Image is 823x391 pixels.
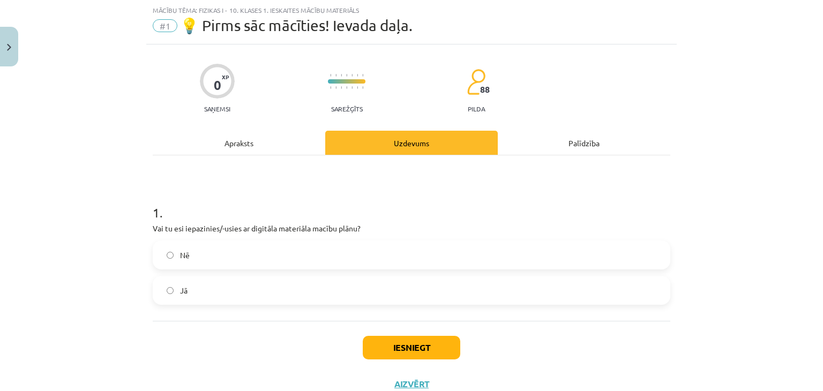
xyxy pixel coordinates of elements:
div: Mācību tēma: Fizikas i - 10. klases 1. ieskaites mācību materiāls [153,6,670,14]
span: XP [222,74,229,80]
button: Iesniegt [363,336,460,359]
div: Palīdzība [498,131,670,155]
input: Nē [167,252,174,259]
div: Apraksts [153,131,325,155]
img: icon-short-line-57e1e144782c952c97e751825c79c345078a6d821885a25fce030b3d8c18986b.svg [362,86,363,89]
p: Sarežģīts [331,105,363,112]
span: 88 [480,85,490,94]
div: 0 [214,78,221,93]
span: Jā [180,285,188,296]
p: Saņemsi [200,105,235,112]
img: icon-short-line-57e1e144782c952c97e751825c79c345078a6d821885a25fce030b3d8c18986b.svg [330,86,331,89]
img: icon-short-line-57e1e144782c952c97e751825c79c345078a6d821885a25fce030b3d8c18986b.svg [362,74,363,77]
p: Vai tu esi iepazinies/-usies ar digitāla materiāla macību plānu? [153,223,670,234]
img: icon-short-line-57e1e144782c952c97e751825c79c345078a6d821885a25fce030b3d8c18986b.svg [357,74,358,77]
button: Aizvērt [391,379,432,389]
img: icon-short-line-57e1e144782c952c97e751825c79c345078a6d821885a25fce030b3d8c18986b.svg [351,74,353,77]
h1: 1 . [153,186,670,220]
img: icon-short-line-57e1e144782c952c97e751825c79c345078a6d821885a25fce030b3d8c18986b.svg [357,86,358,89]
span: 💡 Pirms sāc mācīties! Ievada daļa. [180,17,413,34]
img: icon-short-line-57e1e144782c952c97e751825c79c345078a6d821885a25fce030b3d8c18986b.svg [335,86,336,89]
img: icon-close-lesson-0947bae3869378f0d4975bcd49f059093ad1ed9edebbc8119c70593378902aed.svg [7,44,11,51]
input: Jā [167,287,174,294]
span: Nē [180,250,190,261]
img: icon-short-line-57e1e144782c952c97e751825c79c345078a6d821885a25fce030b3d8c18986b.svg [330,74,331,77]
img: students-c634bb4e5e11cddfef0936a35e636f08e4e9abd3cc4e673bd6f9a4125e45ecb1.svg [467,69,485,95]
p: pilda [468,105,485,112]
img: icon-short-line-57e1e144782c952c97e751825c79c345078a6d821885a25fce030b3d8c18986b.svg [351,86,353,89]
img: icon-short-line-57e1e144782c952c97e751825c79c345078a6d821885a25fce030b3d8c18986b.svg [335,74,336,77]
img: icon-short-line-57e1e144782c952c97e751825c79c345078a6d821885a25fce030b3d8c18986b.svg [341,86,342,89]
div: Uzdevums [325,131,498,155]
img: icon-short-line-57e1e144782c952c97e751825c79c345078a6d821885a25fce030b3d8c18986b.svg [341,74,342,77]
img: icon-short-line-57e1e144782c952c97e751825c79c345078a6d821885a25fce030b3d8c18986b.svg [346,74,347,77]
span: #1 [153,19,177,32]
img: icon-short-line-57e1e144782c952c97e751825c79c345078a6d821885a25fce030b3d8c18986b.svg [346,86,347,89]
